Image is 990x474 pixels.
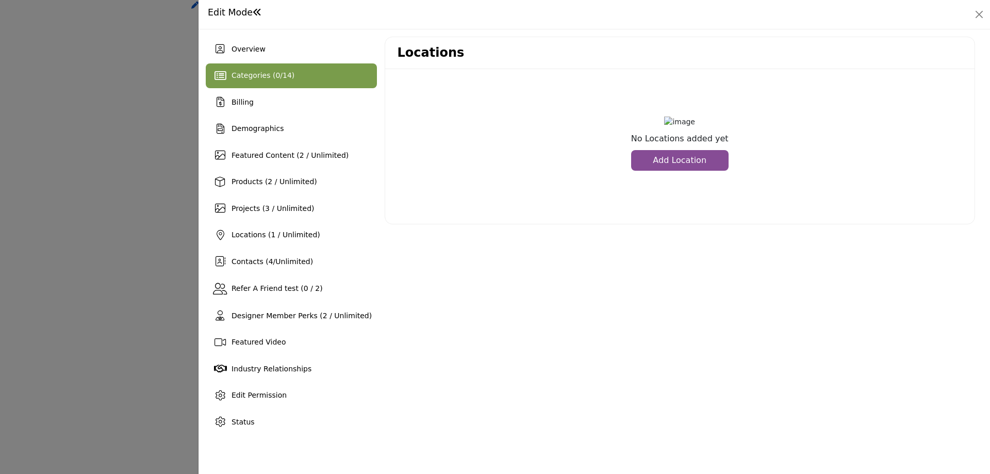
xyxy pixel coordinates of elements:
span: Products (2 / Unlimited) [232,177,317,186]
span: Featured Content (2 / Unlimited) [232,151,349,159]
span: 0 [275,71,280,79]
span: Industry Relationships [232,365,311,373]
span: Overview [232,45,266,53]
span: Contacts ( / ) [232,257,313,266]
span: Demographics [232,124,284,133]
span: Categories ( / ) [232,71,294,79]
img: image [664,117,695,127]
span: Billing [232,98,254,106]
span: Status [232,418,255,426]
span: Refer A Friend test (0 / 2) [232,284,323,292]
span: 4 [269,257,273,266]
a: Add Location [631,150,729,171]
span: Unlimited [275,257,310,266]
h4: Locations [398,45,962,60]
span: Edit Permission [232,391,287,399]
span: 14 [283,71,292,79]
h5: Edit Mode [208,7,262,18]
span: Projects (3 / Unlimited) [232,204,315,213]
span: Featured Video [232,338,286,346]
span: Locations (1 / Unlimited) [232,231,320,239]
span: Designer Member Perks (2 / Unlimited) [232,312,372,320]
p: No Locations added yet [631,133,729,145]
button: Close [972,7,986,22]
